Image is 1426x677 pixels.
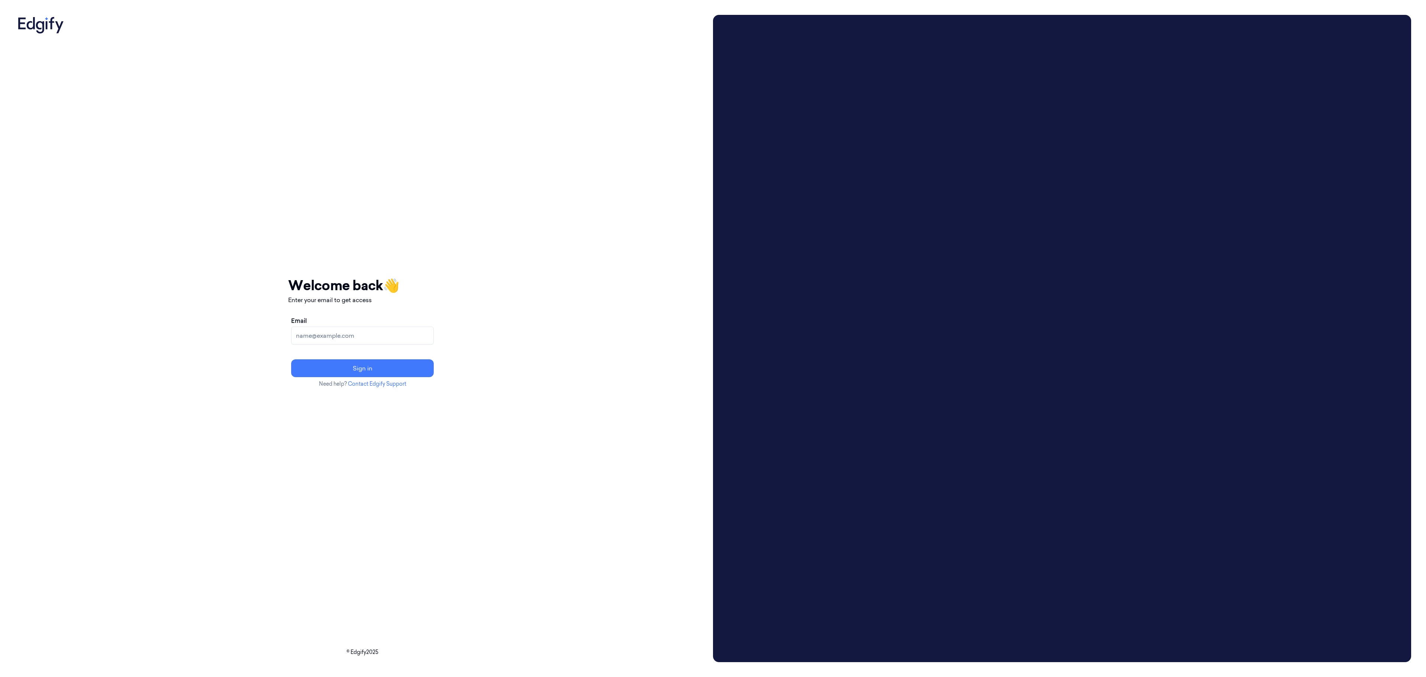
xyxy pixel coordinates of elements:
[348,380,406,387] a: Contact Edgify Support
[291,327,434,344] input: name@example.com
[15,648,710,656] p: © Edgify 2025
[291,359,434,377] button: Sign in
[288,295,437,304] p: Enter your email to get access
[288,275,437,295] h1: Welcome back 👋
[288,380,437,388] p: Need help?
[291,316,307,325] label: Email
